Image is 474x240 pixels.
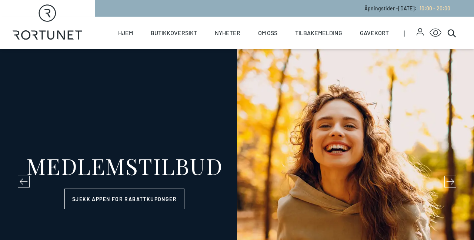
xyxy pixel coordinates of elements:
[215,17,240,49] a: Nyheter
[26,155,223,177] div: MEDLEMSTILBUD
[404,17,417,49] span: |
[417,5,450,11] a: 10:00 - 20:00
[258,17,277,49] a: Om oss
[295,17,342,49] a: Tilbakemelding
[118,17,133,49] a: Hjem
[420,5,450,11] span: 10:00 - 20:00
[360,17,389,49] a: Gavekort
[151,17,197,49] a: Butikkoversikt
[64,189,184,209] a: Sjekk appen for rabattkuponger
[430,27,441,39] button: Open Accessibility Menu
[364,4,450,12] p: Åpningstider - [DATE] :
